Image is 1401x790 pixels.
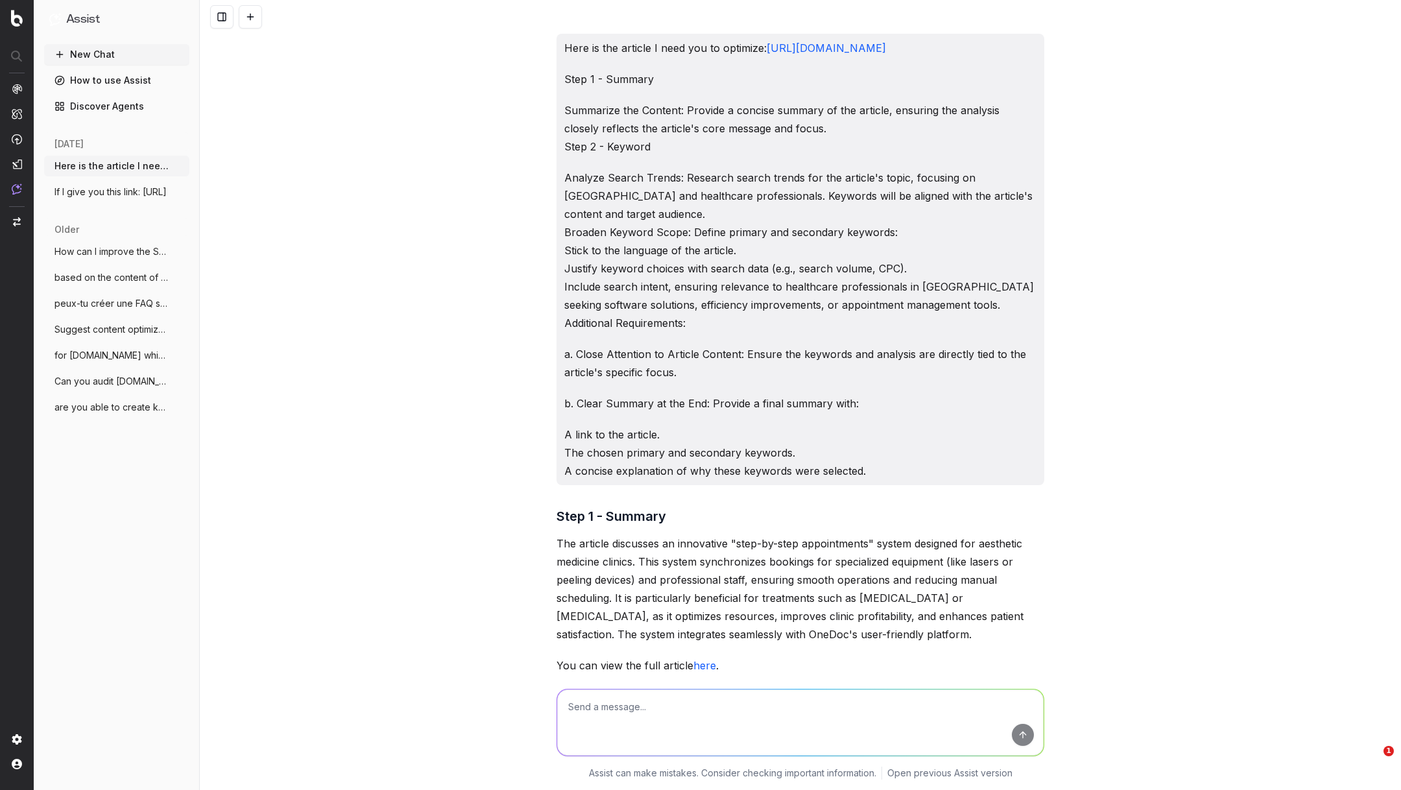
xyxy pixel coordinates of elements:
[44,156,189,176] button: Here is the article I need you to optimi
[54,323,169,336] span: Suggest content optimization and keyword
[54,245,169,258] span: How can I improve the SEO of this page?
[54,297,169,310] span: peux-tu créer une FAQ sur Gestion des re
[12,159,22,169] img: Studio
[54,186,167,198] span: If I give you this link: [URL]
[54,271,169,284] span: based on the content of this page showca
[44,397,189,418] button: are you able to create keywords group fo
[767,42,886,54] a: [URL][DOMAIN_NAME]
[12,108,22,119] img: Intelligence
[564,425,1036,480] p: A link to the article. The chosen primary and secondary keywords. A concise explanation of why th...
[44,241,189,262] button: How can I improve the SEO of this page?
[1383,746,1394,756] span: 1
[564,39,1036,57] p: Here is the article I need you to optimize:
[12,84,22,94] img: Analytics
[44,345,189,366] button: for [DOMAIN_NAME] which is our B2B
[12,134,22,145] img: Activation
[12,734,22,745] img: Setting
[49,10,184,29] button: Assist
[564,394,1036,413] p: b. Clear Summary at the End: Provide a final summary with:
[11,10,23,27] img: Botify logo
[557,656,1044,675] p: You can view the full article .
[44,319,189,340] button: Suggest content optimization and keyword
[12,759,22,769] img: My account
[12,184,22,195] img: Assist
[49,13,61,25] img: Assist
[887,767,1012,780] a: Open previous Assist version
[44,96,189,117] a: Discover Agents
[44,182,189,202] button: If I give you this link: [URL]
[589,767,876,780] p: Assist can make mistakes. Consider checking important information.
[54,223,79,236] span: older
[13,217,21,226] img: Switch project
[54,138,84,150] span: [DATE]
[557,506,1044,527] h3: Step 1 - Summary
[54,401,169,414] span: are you able to create keywords group fo
[44,44,189,65] button: New Chat
[44,371,189,392] button: Can you audit [DOMAIN_NAME] in terms of
[44,267,189,288] button: based on the content of this page showca
[564,101,1036,156] p: Summarize the Content: Provide a concise summary of the article, ensuring the analysis closely re...
[564,345,1036,381] p: a. Close Attention to Article Content: Ensure the keywords and analysis are directly tied to the ...
[557,534,1044,643] p: The article discusses an innovative "step-by-step appointments" system designed for aesthetic med...
[54,160,169,173] span: Here is the article I need you to optimi
[693,659,716,672] a: here
[44,293,189,314] button: peux-tu créer une FAQ sur Gestion des re
[44,70,189,91] a: How to use Assist
[54,375,169,388] span: Can you audit [DOMAIN_NAME] in terms of
[564,70,1036,88] p: Step 1 - Summary
[54,349,169,362] span: for [DOMAIN_NAME] which is our B2B
[537,511,549,524] img: Botify assist logo
[1357,746,1388,777] iframe: Intercom live chat
[564,169,1036,332] p: Analyze Search Trends: Research search trends for the article's topic, focusing on [GEOGRAPHIC_DA...
[66,10,100,29] h1: Assist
